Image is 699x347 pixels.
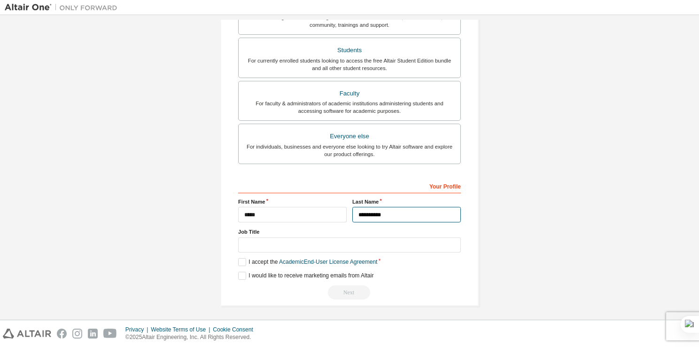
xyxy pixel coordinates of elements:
img: Altair One [5,3,122,12]
div: Everyone else [244,130,455,143]
img: youtube.svg [103,329,117,339]
div: For currently enrolled students looking to access the free Altair Student Edition bundle and all ... [244,57,455,72]
p: © 2025 Altair Engineering, Inc. All Rights Reserved. [125,333,259,341]
div: For individuals, businesses and everyone else looking to try Altair software and explore our prod... [244,143,455,158]
img: facebook.svg [57,329,67,339]
a: Academic End-User License Agreement [279,259,377,265]
label: I would like to receive marketing emails from Altair [238,272,373,280]
div: Read and acccept EULA to continue [238,285,461,300]
label: Job Title [238,228,461,236]
div: For existing customers looking to access software downloads, HPC resources, community, trainings ... [244,14,455,29]
label: First Name [238,198,347,205]
label: Last Name [352,198,461,205]
label: I accept the [238,258,377,266]
img: linkedin.svg [88,329,98,339]
div: Faculty [244,87,455,100]
div: Your Profile [238,178,461,193]
div: Privacy [125,326,151,333]
div: Cookie Consent [213,326,258,333]
img: instagram.svg [72,329,82,339]
div: Students [244,44,455,57]
div: Website Terms of Use [151,326,213,333]
img: altair_logo.svg [3,329,51,339]
div: For faculty & administrators of academic institutions administering students and accessing softwa... [244,100,455,115]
